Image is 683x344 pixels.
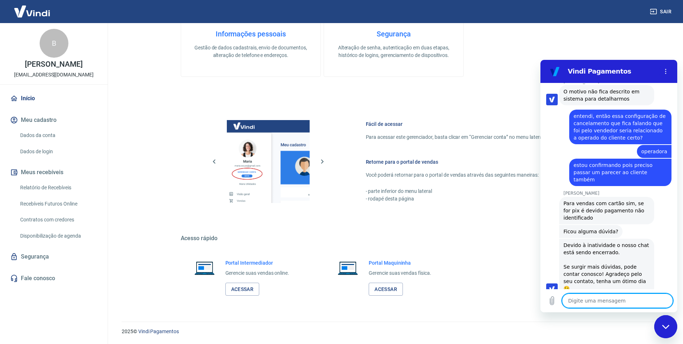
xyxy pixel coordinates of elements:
[40,29,68,58] div: B
[366,158,590,166] h6: Retorne para o portal de vendas
[17,229,99,243] a: Disponibilização de agenda
[193,30,309,38] h4: Informações pessoais
[122,328,666,335] p: 2025 ©
[9,249,99,265] a: Segurança
[25,61,82,68] p: [PERSON_NAME]
[193,44,309,59] p: Gestão de dados cadastrais, envio de documentos, alteração de telefone e endereços.
[189,259,220,277] img: Imagem de um notebook aberto
[17,197,99,211] a: Recebíveis Futuros Online
[648,5,674,18] button: Sair
[366,171,590,179] p: Você poderá retornar para o portal de vendas através das seguintes maneiras:
[366,188,590,195] p: - parte inferior do menu lateral
[540,60,677,312] iframe: Janela de mensagens
[654,315,677,338] iframe: Botão para abrir a janela de mensagens, conversa em andamento
[333,259,363,277] img: Imagem de um notebook aberto
[369,259,431,266] h6: Portal Maquininha
[225,283,260,296] a: Acessar
[336,30,452,38] h4: Segurança
[9,164,99,180] button: Meus recebíveis
[14,71,94,79] p: [EMAIL_ADDRESS][DOMAIN_NAME]
[138,328,179,334] a: Vindi Pagamentos
[225,269,289,277] p: Gerencie suas vendas online.
[17,180,99,195] a: Relatório de Recebíveis
[9,270,99,286] a: Fale conosco
[181,235,607,242] h5: Acesso rápido
[227,120,310,203] img: Imagem da dashboard mostrando o botão de gerenciar conta na sidebar no lado esquerdo
[366,120,590,128] h6: Fácil de acessar
[366,133,590,141] p: Para acessar este gerenciador, basta clicar em “Gerenciar conta” no menu lateral do portal de ven...
[369,269,431,277] p: Gerencie suas vendas física.
[9,112,99,128] button: Meu cadastro
[17,128,99,143] a: Dados da conta
[225,259,289,266] h6: Portal Intermediador
[336,44,452,59] p: Alteração de senha, autenticação em duas etapas, histórico de logins, gerenciamento de dispositivos.
[17,212,99,227] a: Contratos com credores
[366,195,590,203] p: - rodapé desta página
[369,283,403,296] a: Acessar
[9,91,99,106] a: Início
[17,144,99,159] a: Dados de login
[9,0,55,22] img: Vindi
